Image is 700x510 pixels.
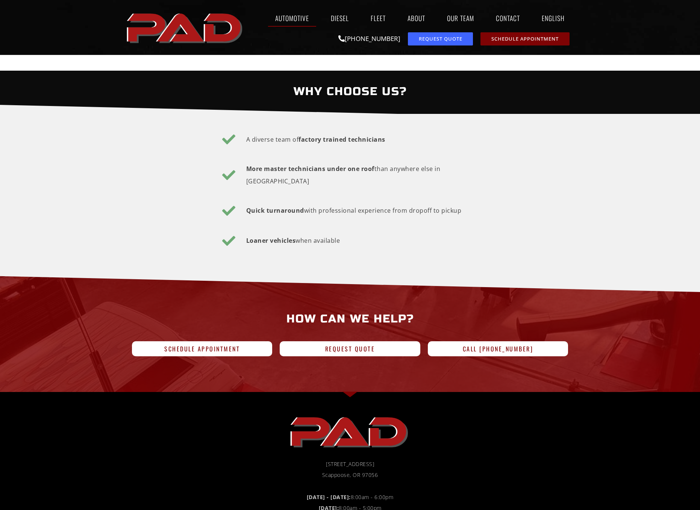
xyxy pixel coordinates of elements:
b: Quick turnaround [246,206,304,215]
a: About [400,9,432,27]
a: Fleet [364,9,393,27]
a: English [535,9,576,27]
img: The image shows the word "PAD" in bold, red, uppercase letters with a slight shadow effect. [124,7,246,48]
a: Schedule Appointment [132,341,272,356]
span: Schedule Appointment [164,346,240,352]
a: pro automotive and diesel home page [128,411,572,452]
span: Request Quote [419,36,462,41]
span: with professional experience from dropoff to pickup [244,204,462,216]
span: Request Quote [325,346,375,352]
span: when available [244,235,340,247]
nav: Menu [246,9,576,27]
span: A diverse team of [244,133,385,145]
a: Diesel [324,9,356,27]
h2: How Can We Help? [128,307,572,330]
a: Our Team [440,9,481,27]
span: Schedule Appointment [491,36,559,41]
span: [STREET_ADDRESS] [326,460,374,469]
a: [PHONE_NUMBER] [338,34,400,43]
img: The image shows the word "PAD" in bold, red, uppercase letters with a slight shadow effect. [288,411,412,452]
span: Call [PHONE_NUMBER] [463,346,533,352]
b: More master technicians under one roof [246,165,374,173]
b: Loaner vehicles [246,236,296,245]
a: Call [PHONE_NUMBER] [428,341,568,356]
h2: Why Choose Us? [124,80,576,103]
a: Automotive [268,9,316,27]
span: 8:00am - 6:00pm [307,493,394,502]
a: request a service or repair quote [408,32,473,45]
span: Scappoose, OR 97056 [322,471,378,480]
b: [DATE] - [DATE]: [307,493,351,501]
a: schedule repair or service appointment [480,32,570,45]
b: factory trained technicians [298,135,385,144]
a: Request Quote [280,341,420,356]
span: than anywhere else in [GEOGRAPHIC_DATA] [244,163,478,187]
a: pro automotive and diesel home page [124,7,246,48]
a: Contact [489,9,527,27]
